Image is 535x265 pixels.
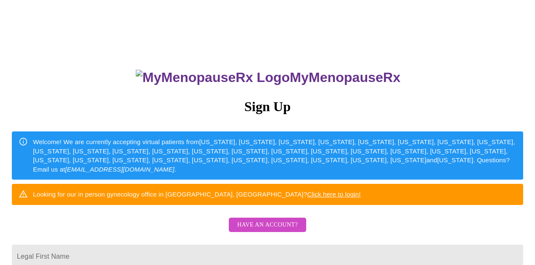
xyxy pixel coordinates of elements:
[237,220,298,230] span: Have an account?
[33,134,516,177] div: Welcome! We are currently accepting virtual patients from [US_STATE], [US_STATE], [US_STATE], [US...
[13,70,524,85] h3: MyMenopauseRx
[227,227,308,234] a: Have an account?
[33,186,361,202] div: Looking for our in person gynecology office in [GEOGRAPHIC_DATA], [GEOGRAPHIC_DATA]?
[229,218,306,232] button: Have an account?
[307,191,361,198] a: Click here to login!
[136,70,290,85] img: MyMenopauseRx Logo
[12,99,523,115] h3: Sign Up
[65,166,175,173] em: [EMAIL_ADDRESS][DOMAIN_NAME]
